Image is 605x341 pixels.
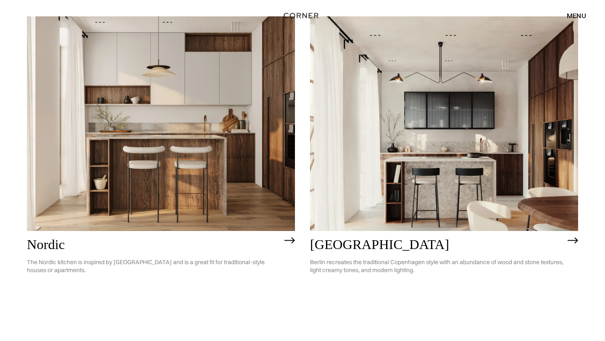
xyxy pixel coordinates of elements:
div: menu [567,12,586,19]
a: [GEOGRAPHIC_DATA]Berlin recreates the traditional Copenhagen style with an abundance of wood and ... [310,16,578,333]
h2: [GEOGRAPHIC_DATA] [310,237,563,252]
h2: Nordic [27,237,280,252]
a: NordicThe Nordic kitchen is inspired by [GEOGRAPHIC_DATA] and is a great fit for traditional-styl... [27,16,295,333]
p: The Nordic kitchen is inspired by [GEOGRAPHIC_DATA] and is a great fit for traditional-style hous... [27,252,280,281]
div: menu [558,8,586,23]
a: home [277,10,328,21]
p: Berlin recreates the traditional Copenhagen style with an abundance of wood and stone textures, l... [310,252,563,281]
